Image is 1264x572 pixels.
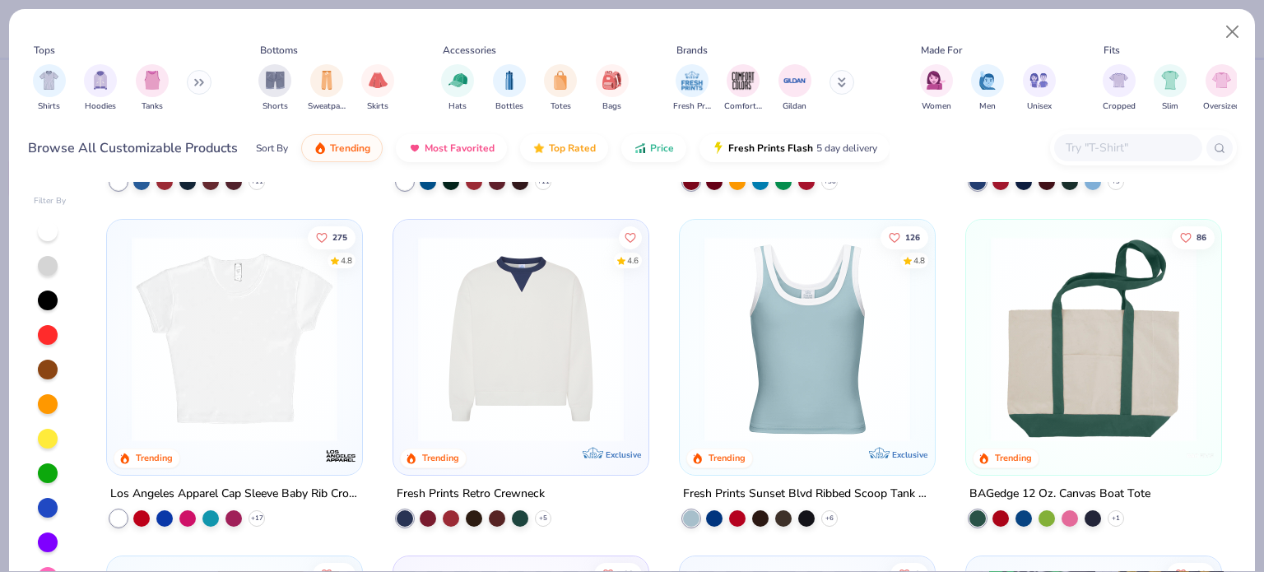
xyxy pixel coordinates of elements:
[621,134,686,162] button: Price
[913,254,925,267] div: 4.8
[537,177,550,187] span: + 11
[823,177,835,187] span: + 30
[1154,64,1187,113] div: filter for Slim
[84,64,117,113] button: filter button
[673,64,711,113] div: filter for Fresh Prints
[1023,64,1056,113] button: filter button
[256,141,288,156] div: Sort By
[816,139,877,158] span: 5 day delivery
[367,100,388,113] span: Skirts
[728,142,813,155] span: Fresh Prints Flash
[1104,43,1120,58] div: Fits
[448,71,467,90] img: Hats Image
[892,449,927,460] span: Exclusive
[33,64,66,113] button: filter button
[918,236,1141,442] img: 07a12044-cce7-42e8-8405-722ae375aeff
[596,64,629,113] div: filter for Bags
[84,64,117,113] div: filter for Hoodies
[676,43,708,58] div: Brands
[136,64,169,113] button: filter button
[258,64,291,113] div: filter for Shorts
[110,484,359,505] div: Los Angeles Apparel Cap Sleeve Baby Rib Crop Top
[650,142,674,155] span: Price
[544,64,577,113] div: filter for Totes
[425,142,495,155] span: Most Favorited
[342,254,353,267] div: 4.8
[443,43,496,58] div: Accessories
[1183,439,1215,472] img: BAGedge logo
[397,484,545,505] div: Fresh Prints Retro Crewneck
[1103,100,1136,113] span: Cropped
[441,64,474,113] div: filter for Hats
[783,68,807,93] img: Gildan Image
[922,100,951,113] span: Women
[627,254,639,267] div: 4.6
[330,142,370,155] span: Trending
[1212,71,1231,90] img: Oversized Image
[983,236,1205,442] img: 0486bd9f-63a6-4ed9-b254-6ac5fae3ddb5
[825,514,834,523] span: + 6
[308,100,346,113] span: Sweatpants
[136,64,169,113] div: filter for Tanks
[28,138,238,158] div: Browse All Customizable Products
[441,64,474,113] button: filter button
[1103,64,1136,113] button: filter button
[1203,64,1240,113] div: filter for Oversized
[551,71,569,90] img: Totes Image
[1172,226,1215,249] button: Like
[544,64,577,113] button: filter button
[778,64,811,113] button: filter button
[606,449,641,460] span: Exclusive
[724,64,762,113] div: filter for Comfort Colors
[712,142,725,155] img: flash.gif
[680,68,704,93] img: Fresh Prints Image
[143,71,161,90] img: Tanks Image
[921,43,962,58] div: Made For
[318,71,336,90] img: Sweatpants Image
[1161,71,1179,90] img: Slim Image
[266,71,285,90] img: Shorts Image
[619,226,642,249] button: Like
[308,64,346,113] button: filter button
[91,71,109,90] img: Hoodies Image
[361,64,394,113] button: filter button
[920,64,953,113] div: filter for Women
[551,100,571,113] span: Totes
[309,226,356,249] button: Like
[724,64,762,113] button: filter button
[927,71,946,90] img: Women Image
[602,100,621,113] span: Bags
[978,71,997,90] img: Men Image
[308,64,346,113] div: filter for Sweatpants
[1162,100,1178,113] span: Slim
[493,64,526,113] button: filter button
[38,100,60,113] span: Shirts
[1203,100,1240,113] span: Oversized
[410,236,632,442] img: 3abb6cdb-110e-4e18-92a0-dbcd4e53f056
[549,142,596,155] span: Top Rated
[596,64,629,113] button: filter button
[905,233,920,241] span: 126
[1197,233,1206,241] span: 86
[34,195,67,207] div: Filter By
[1103,64,1136,113] div: filter for Cropped
[396,134,507,162] button: Most Favorited
[1217,16,1248,48] button: Close
[1109,71,1128,90] img: Cropped Image
[258,64,291,113] button: filter button
[493,64,526,113] div: filter for Bottles
[979,100,996,113] span: Men
[1112,177,1120,187] span: + 9
[539,514,547,523] span: + 5
[881,226,928,249] button: Like
[361,64,394,113] div: filter for Skirts
[520,134,608,162] button: Top Rated
[1023,64,1056,113] div: filter for Unisex
[532,142,546,155] img: TopRated.gif
[1203,64,1240,113] button: filter button
[1029,71,1048,90] img: Unisex Image
[1154,64,1187,113] button: filter button
[1064,138,1191,157] input: Try "T-Shirt"
[263,100,288,113] span: Shorts
[920,64,953,113] button: filter button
